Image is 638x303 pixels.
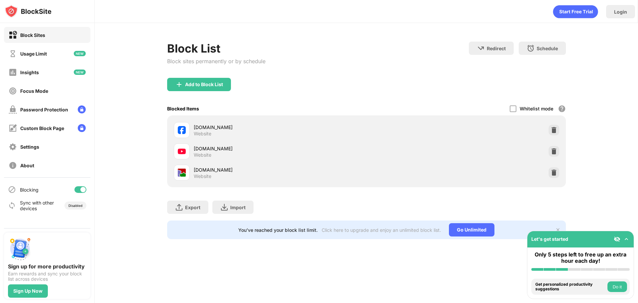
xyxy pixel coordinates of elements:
[78,105,86,113] img: lock-menu.svg
[531,236,568,242] div: Let's get started
[449,223,494,236] div: Go Unlimited
[178,147,186,155] img: favicons
[20,163,34,168] div: About
[553,5,598,18] div: animation
[194,152,211,158] div: Website
[68,204,82,208] div: Disabled
[20,125,64,131] div: Custom Block Page
[194,166,367,173] div: [DOMAIN_NAME]
[74,51,86,56] img: new-icon.svg
[8,186,16,194] img: blocking-icon.svg
[238,227,318,233] div: You’ve reached your block list limit.
[13,288,43,294] div: Sign Up Now
[9,124,17,132] img: customize-block-page-off.svg
[78,124,86,132] img: lock-menu.svg
[614,9,627,15] div: Login
[555,227,561,232] img: x-button.svg
[8,202,16,210] img: sync-icon.svg
[520,106,553,111] div: Whitelist mode
[8,263,86,270] div: Sign up for more productivity
[167,42,266,55] div: Block List
[20,187,39,193] div: Blocking
[20,51,47,57] div: Usage Limit
[167,58,266,65] div: Block sites permanently or by schedule
[487,46,506,51] div: Redirect
[178,169,186,177] img: favicons
[9,50,17,58] img: time-usage-off.svg
[9,161,17,170] img: about-off.svg
[9,105,17,114] img: password-protection-off.svg
[194,145,367,152] div: [DOMAIN_NAME]
[8,236,32,260] img: push-signup.svg
[9,31,17,39] img: block-on.svg
[20,32,45,38] div: Block Sites
[74,70,86,75] img: new-icon.svg
[178,126,186,134] img: favicons
[194,124,367,131] div: [DOMAIN_NAME]
[531,251,630,264] div: Only 5 steps left to free up an extra hour each day!
[167,106,199,111] div: Blocked Items
[535,282,606,292] div: Get personalized productivity suggestions
[623,236,630,242] img: omni-setup-toggle.svg
[9,87,17,95] img: focus-off.svg
[20,70,39,75] div: Insights
[20,107,68,112] div: Password Protection
[194,131,211,137] div: Website
[537,46,558,51] div: Schedule
[8,271,86,282] div: Earn rewards and sync your block list across devices
[322,227,441,233] div: Click here to upgrade and enjoy an unlimited block list.
[194,173,211,179] div: Website
[20,144,39,150] div: Settings
[185,205,200,210] div: Export
[230,205,246,210] div: Import
[185,82,223,87] div: Add to Block List
[20,88,48,94] div: Focus Mode
[5,5,52,18] img: logo-blocksite.svg
[20,200,54,211] div: Sync with other devices
[607,281,627,292] button: Do it
[614,236,620,242] img: eye-not-visible.svg
[9,68,17,76] img: insights-off.svg
[9,143,17,151] img: settings-off.svg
